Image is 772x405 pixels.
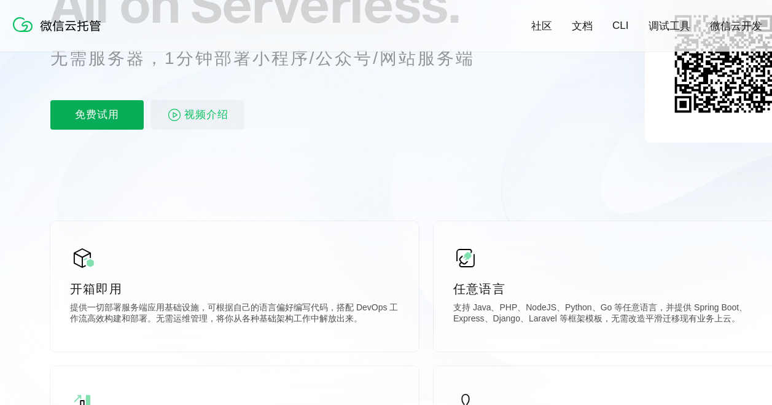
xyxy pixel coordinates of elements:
p: 开箱即用 [70,280,399,297]
img: video_play.svg [167,108,182,122]
a: 调试工具 [649,19,690,33]
span: 视频介绍 [184,100,228,130]
img: 微信云托管 [10,12,109,37]
p: 提供一切部署服务端应用基础设施，可根据自己的语言偏好编写代码，搭配 DevOps 工作流高效构建和部署。无需运维管理，将你从各种基础架构工作中解放出来。 [70,302,399,327]
a: 微信云开发 [710,19,762,33]
p: 无需服务器，1分钟部署小程序/公众号/网站服务端 [50,46,497,71]
a: CLI [612,20,628,32]
a: 文档 [572,19,593,33]
p: 免费试用 [50,100,144,130]
a: 微信云托管 [10,28,109,39]
a: 社区 [531,19,552,33]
